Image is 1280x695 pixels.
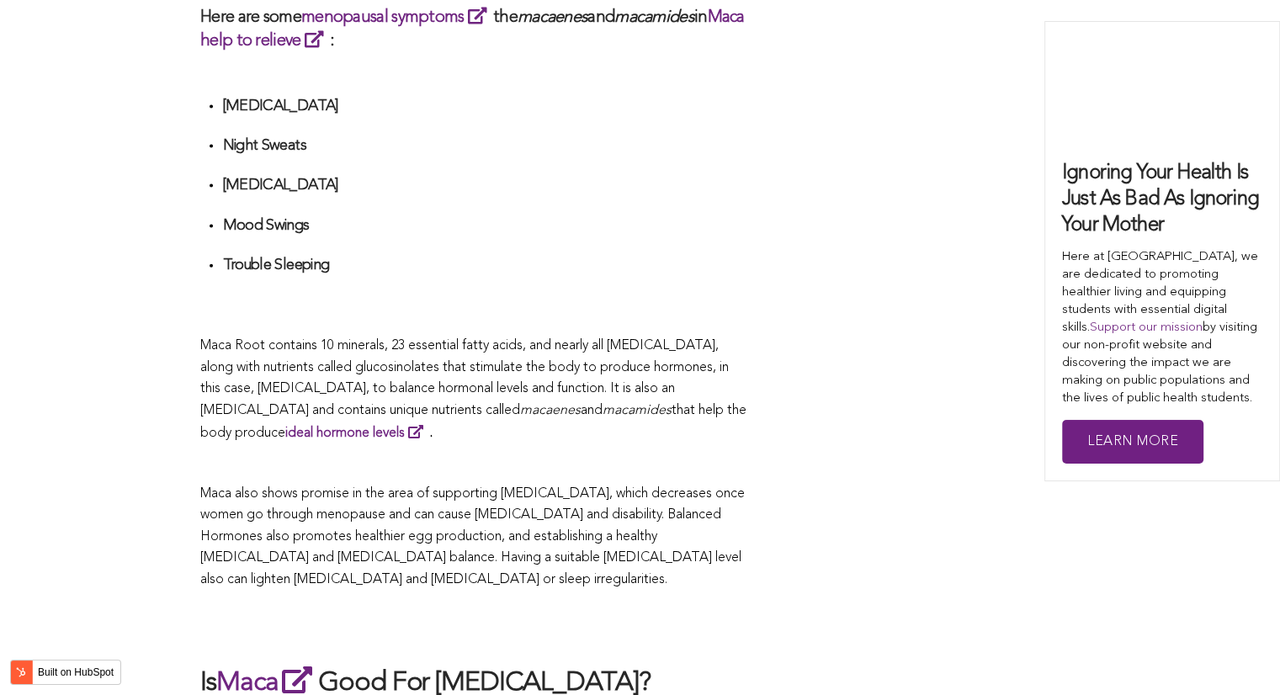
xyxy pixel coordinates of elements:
[520,404,581,417] span: macaenes
[222,97,747,116] h4: [MEDICAL_DATA]
[200,9,745,50] a: Maca help to relieve
[518,9,587,26] em: macaenes
[581,404,603,417] span: and
[1196,614,1280,695] iframe: Chat Widget
[603,404,672,417] span: macamides
[10,660,121,685] button: Built on HubSpot
[222,256,747,275] h4: Trouble Sleeping
[285,427,433,440] strong: .
[31,661,120,683] label: Built on HubSpot
[222,136,747,156] h4: Night Sweats
[285,427,430,440] a: ideal hormone levels
[614,9,694,26] em: macamides
[200,487,745,586] span: Maca also shows promise in the area of supporting [MEDICAL_DATA], which decreases once women go t...
[1062,420,1203,464] a: Learn More
[222,176,747,195] h4: [MEDICAL_DATA]
[11,662,31,682] img: HubSpot sprocket logo
[222,216,747,236] h4: Mood Swings
[200,339,729,417] span: Maca Root contains 10 minerals, 23 essential fatty acids, and nearly all [MEDICAL_DATA], along wi...
[301,9,493,26] a: menopausal symptoms
[200,5,747,52] h3: Here are some the and in :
